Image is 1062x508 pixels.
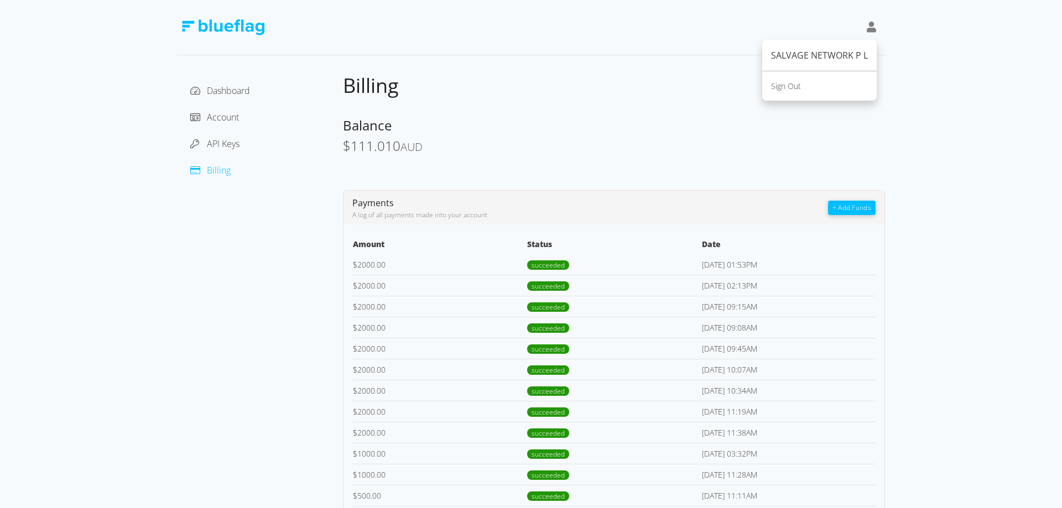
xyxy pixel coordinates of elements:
span: $ [353,406,357,417]
span: $ [343,137,351,155]
a: API Keys [190,138,240,150]
td: 2000.00 [352,422,527,443]
a: Account [190,111,239,123]
td: 2000.00 [352,317,527,338]
span: Billing [343,72,399,99]
span: succeeded [527,281,569,291]
span: succeeded [527,386,569,396]
td: 1000.00 [352,464,527,485]
td: [DATE] 11:38AM [701,422,876,443]
th: Status [527,238,701,254]
span: Payments [352,197,394,209]
td: [DATE] 10:34AM [701,380,876,401]
span: succeeded [527,428,569,438]
span: $ [353,301,357,312]
td: [DATE] 11:19AM [701,401,876,422]
td: 2000.00 [352,275,527,296]
span: succeeded [527,344,569,354]
span: $ [353,490,357,501]
span: succeeded [527,323,569,333]
span: succeeded [527,365,569,375]
td: 500.00 [352,485,527,506]
span: Account [207,111,239,123]
span: succeeded [527,260,569,270]
span: $ [353,259,357,270]
span: Billing [207,164,231,176]
span: $ [353,280,357,291]
div: SALVAGE NETWORK P L [771,49,868,62]
span: Balance [343,116,392,134]
span: $ [353,385,357,396]
div: Sign Out [771,80,868,92]
td: [DATE] 11:11AM [701,485,876,506]
td: [DATE] 09:45AM [701,338,876,359]
td: 1000.00 [352,443,527,464]
span: succeeded [527,302,569,312]
a: Billing [190,164,231,176]
span: succeeded [527,449,569,459]
td: [DATE] 09:15AM [701,296,876,317]
button: + Add Funds [828,201,876,215]
td: [DATE] 09:08AM [701,317,876,338]
span: succeeded [527,470,569,480]
div: A log of all payments made into your account [352,210,828,220]
td: 2000.00 [352,380,527,401]
td: 2000.00 [352,338,527,359]
td: 2000.00 [352,254,527,275]
span: 111.010 [351,137,400,155]
img: Blue Flag Logo [181,19,264,35]
span: Dashboard [207,85,250,97]
span: $ [353,448,357,459]
span: succeeded [527,491,569,501]
span: $ [353,469,357,480]
span: $ [353,364,357,375]
td: [DATE] 10:07AM [701,359,876,380]
span: API Keys [207,138,240,150]
td: [DATE] 01:53PM [701,254,876,275]
td: 2000.00 [352,359,527,380]
span: AUD [400,139,423,154]
th: Amount [352,238,527,254]
a: Dashboard [190,85,250,97]
span: $ [353,427,357,438]
th: Date [701,238,876,254]
span: $ [353,343,357,354]
td: 2000.00 [352,401,527,422]
td: [DATE] 02:13PM [701,275,876,296]
td: [DATE] 11:28AM [701,464,876,485]
span: $ [353,322,357,333]
span: succeeded [527,407,569,417]
td: 2000.00 [352,296,527,317]
td: [DATE] 03:32PM [701,443,876,464]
